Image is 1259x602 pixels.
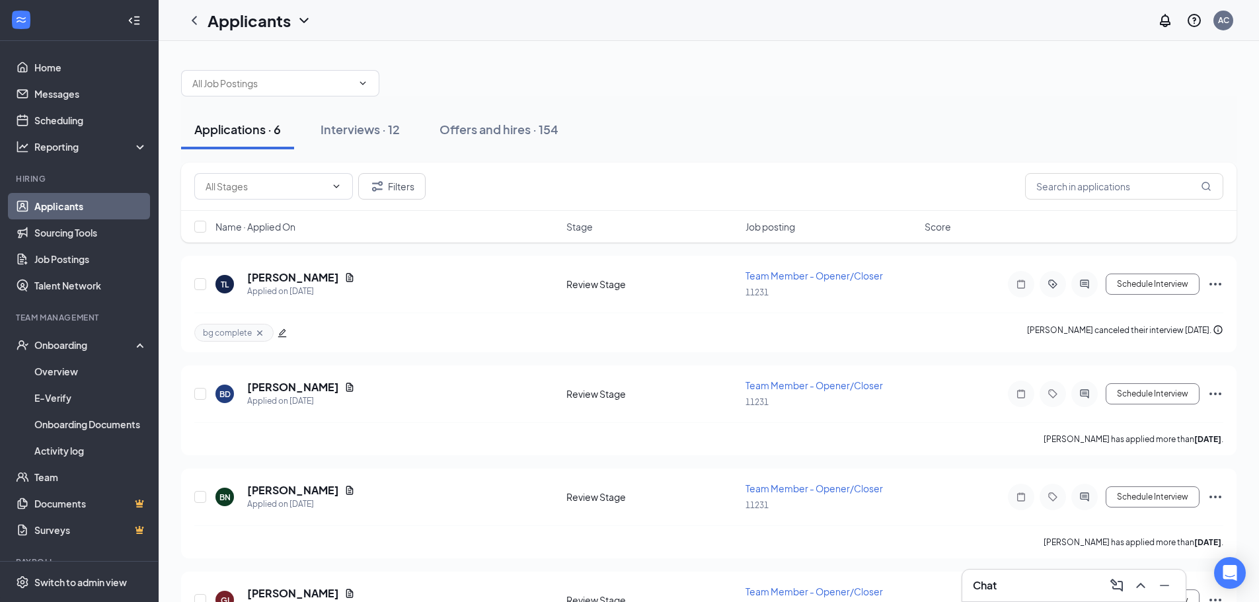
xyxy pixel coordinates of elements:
svg: Tag [1045,492,1061,502]
span: Team Member - Opener/Closer [745,482,883,494]
div: Open Intercom Messenger [1214,557,1246,589]
div: Review Stage [566,278,738,291]
input: All Job Postings [192,76,352,91]
button: Filter Filters [358,173,426,200]
svg: ActiveChat [1077,389,1092,399]
svg: Collapse [128,14,141,27]
svg: Document [344,382,355,393]
span: edit [278,328,287,338]
a: Applicants [34,193,147,219]
svg: Note [1013,279,1029,289]
b: [DATE] [1194,537,1221,547]
svg: ChevronLeft [186,13,202,28]
a: DocumentsCrown [34,490,147,517]
span: Stage [566,220,593,233]
svg: ActiveChat [1077,279,1092,289]
div: Applied on [DATE] [247,285,355,298]
div: Applications · 6 [194,121,281,137]
a: Sourcing Tools [34,219,147,246]
svg: ChevronUp [1133,578,1149,593]
a: Job Postings [34,246,147,272]
svg: Settings [16,576,29,589]
svg: ChevronDown [296,13,312,28]
svg: Info [1213,324,1223,335]
button: Schedule Interview [1106,486,1200,508]
h5: [PERSON_NAME] [247,483,339,498]
svg: ComposeMessage [1109,578,1125,593]
h3: Chat [973,578,997,593]
div: Hiring [16,173,145,184]
div: Review Stage [566,490,738,504]
div: Team Management [16,312,145,323]
div: Offers and hires · 154 [439,121,558,137]
a: Overview [34,358,147,385]
div: BN [219,492,231,503]
span: Name · Applied On [215,220,295,233]
svg: Analysis [16,140,29,153]
svg: Cross [254,328,265,338]
span: Team Member - Opener/Closer [745,585,883,597]
svg: Ellipses [1207,386,1223,402]
svg: Document [344,485,355,496]
svg: Filter [369,178,385,194]
svg: QuestionInfo [1186,13,1202,28]
svg: ActiveTag [1045,279,1061,289]
div: [PERSON_NAME] canceled their interview [DATE]. [1027,324,1223,342]
h1: Applicants [208,9,291,32]
h5: [PERSON_NAME] [247,270,339,285]
svg: ChevronDown [331,181,342,192]
span: Score [925,220,951,233]
div: Switch to admin view [34,576,127,589]
svg: Ellipses [1207,276,1223,292]
a: Activity log [34,437,147,464]
button: ChevronUp [1130,575,1151,596]
h5: [PERSON_NAME] [247,380,339,395]
svg: WorkstreamLogo [15,13,28,26]
div: BD [219,389,231,400]
a: Talent Network [34,272,147,299]
span: 11231 [745,500,769,510]
a: Onboarding Documents [34,411,147,437]
svg: ChevronDown [358,78,368,89]
a: Home [34,54,147,81]
div: Interviews · 12 [321,121,400,137]
h5: [PERSON_NAME] [247,586,339,601]
a: Team [34,464,147,490]
b: [DATE] [1194,434,1221,444]
span: bg complete [203,327,252,338]
div: Payroll [16,556,145,568]
button: Minimize [1154,575,1175,596]
svg: Ellipses [1207,489,1223,505]
input: Search in applications [1025,173,1223,200]
button: Schedule Interview [1106,274,1200,295]
div: Applied on [DATE] [247,498,355,511]
a: Scheduling [34,107,147,133]
svg: Document [344,272,355,283]
svg: ActiveChat [1077,492,1092,502]
div: Applied on [DATE] [247,395,355,408]
svg: Minimize [1157,578,1172,593]
div: Review Stage [566,387,738,400]
button: ComposeMessage [1106,575,1127,596]
input: All Stages [206,179,326,194]
svg: Tag [1045,389,1061,399]
div: Reporting [34,140,148,153]
svg: Notifications [1157,13,1173,28]
svg: Note [1013,492,1029,502]
div: AC [1218,15,1229,26]
p: [PERSON_NAME] has applied more than . [1044,433,1223,445]
span: 11231 [745,287,769,297]
span: Team Member - Opener/Closer [745,270,883,282]
a: E-Verify [34,385,147,411]
p: [PERSON_NAME] has applied more than . [1044,537,1223,548]
svg: Note [1013,389,1029,399]
span: 11231 [745,397,769,407]
button: Schedule Interview [1106,383,1200,404]
a: SurveysCrown [34,517,147,543]
svg: Document [344,588,355,599]
svg: MagnifyingGlass [1201,181,1211,192]
span: Job posting [745,220,795,233]
svg: UserCheck [16,338,29,352]
a: Messages [34,81,147,107]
